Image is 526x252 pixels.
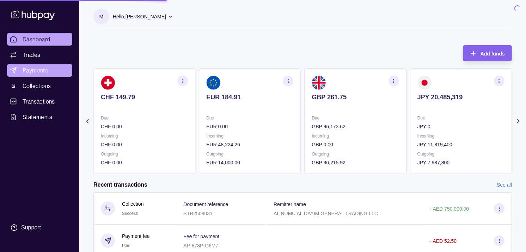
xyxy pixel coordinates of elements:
[417,159,504,166] p: JPY 7,987,800
[312,76,326,90] img: gb
[122,211,138,216] span: Success
[417,132,504,140] p: Incoming
[183,211,213,216] p: STR2509031
[417,123,504,130] p: JPY 0
[122,243,130,248] span: Paid
[312,141,399,148] p: GBP 0.00
[206,76,220,90] img: eu
[312,150,399,158] p: Outgoing
[23,35,50,43] span: Dashboard
[183,201,228,207] p: Document reference
[183,243,218,248] p: AP-878P-G6M7
[417,93,504,101] p: JPY 20,485,319
[122,232,150,240] p: Payment fee
[101,150,188,158] p: Outgoing
[101,132,188,140] p: Incoming
[122,200,143,208] p: Collection
[101,141,188,148] p: CHF 0.00
[206,159,293,166] p: EUR 14,000.00
[206,93,293,101] p: EUR 184.91
[101,76,115,90] img: ch
[99,13,104,20] p: M
[7,111,72,123] a: Statements
[93,181,147,189] h2: Recent transactions
[7,64,72,77] a: Payments
[274,201,306,207] p: Remitter name
[417,114,504,122] p: Due
[206,114,293,122] p: Due
[481,51,505,57] span: Add funds
[497,181,512,189] a: See all
[183,234,219,239] p: Fee for payment
[429,238,457,244] p: − AED 52.50
[312,123,399,130] p: GBP 96,173.62
[101,93,188,101] p: CHF 149.79
[7,220,72,235] a: Support
[206,150,293,158] p: Outgoing
[7,48,72,61] a: Trades
[23,113,52,121] span: Statements
[23,66,48,75] span: Payments
[101,123,188,130] p: CHF 0.00
[113,13,166,20] p: Hello, [PERSON_NAME]
[312,159,399,166] p: GBP 96,215.92
[206,132,293,140] p: Incoming
[312,132,399,140] p: Incoming
[417,150,504,158] p: Outgoing
[312,114,399,122] p: Due
[463,45,512,61] button: Add funds
[23,82,51,90] span: Collections
[206,141,293,148] p: EUR 48,224.26
[417,76,432,90] img: jp
[274,211,378,216] p: AL NUMU AL DAYIM GENERAL TRADING LLC
[7,95,72,108] a: Transactions
[101,159,188,166] p: CHF 0.00
[7,80,72,92] a: Collections
[21,224,41,232] div: Support
[206,123,293,130] p: EUR 0.00
[23,51,40,59] span: Trades
[7,33,72,46] a: Dashboard
[429,206,469,212] p: + AED 750,000.00
[312,93,399,101] p: GBP 261.75
[417,141,504,148] p: JPY 11,819,400
[23,97,55,106] span: Transactions
[101,114,188,122] p: Due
